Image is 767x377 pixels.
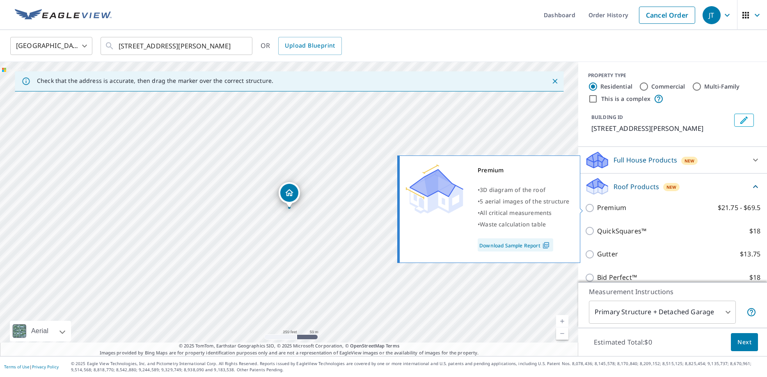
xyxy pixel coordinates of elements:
div: Roof ProductsNew [585,177,760,196]
label: Commercial [651,82,685,91]
div: OR [261,37,342,55]
button: Close [549,76,560,87]
img: Premium [406,165,463,214]
span: © 2025 TomTom, Earthstar Geographics SIO, © 2025 Microsoft Corporation, © [179,343,399,350]
p: | [4,364,59,369]
div: Full House ProductsNew [585,150,760,170]
label: This is a complex [601,95,650,103]
button: Next [731,333,758,352]
p: © 2025 Eagle View Technologies, Inc. and Pictometry International Corp. All Rights Reserved. Repo... [71,361,763,373]
div: [GEOGRAPHIC_DATA] [10,34,92,57]
input: Search by address or latitude-longitude [119,34,236,57]
div: Aerial [29,321,51,341]
p: Full House Products [614,155,677,165]
p: QuickSquares™ [597,226,646,236]
div: Premium [478,165,570,176]
span: Next [737,337,751,347]
p: $18 [749,226,760,236]
div: Primary Structure + Detached Garage [589,301,736,324]
p: Roof Products [614,182,659,192]
a: Privacy Policy [32,364,59,370]
p: Gutter [597,249,618,259]
div: • [478,207,570,219]
a: Upload Blueprint [278,37,341,55]
p: $18 [749,272,760,283]
a: OpenStreetMap [350,343,385,349]
span: 3D diagram of the roof [480,186,545,194]
label: Multi-Family [704,82,740,91]
button: Edit building 1 [734,114,754,127]
span: Your report will include the primary structure and a detached garage if one exists. [746,307,756,317]
a: Cancel Order [639,7,695,24]
span: Upload Blueprint [285,41,335,51]
p: [STREET_ADDRESS][PERSON_NAME] [591,123,731,133]
p: $13.75 [740,249,760,259]
div: • [478,219,570,230]
p: $21.75 - $69.5 [718,203,760,213]
span: New [666,184,677,190]
span: 5 aerial images of the structure [480,197,569,205]
span: Waste calculation table [480,220,546,228]
div: Dropped pin, building 1, Residential property, 2374 Crombie Ct Thousand Oaks, CA 91361 [279,182,300,208]
p: Estimated Total: $0 [587,333,659,351]
div: JT [703,6,721,24]
div: Aerial [10,321,71,341]
label: Residential [600,82,632,91]
img: EV Logo [15,9,112,21]
a: Terms of Use [4,364,30,370]
div: PROPERTY TYPE [588,72,757,79]
p: BUILDING ID [591,114,623,121]
span: All critical measurements [480,209,552,217]
p: Check that the address is accurate, then drag the marker over the correct structure. [37,77,273,85]
a: Current Level 17, Zoom Out [556,327,568,340]
a: Terms [386,343,399,349]
a: Download Sample Report [478,238,553,251]
a: Current Level 17, Zoom In [556,315,568,327]
div: • [478,196,570,207]
div: • [478,184,570,196]
p: Measurement Instructions [589,287,756,297]
p: Bid Perfect™ [597,272,637,283]
span: New [685,158,695,164]
img: Pdf Icon [540,242,552,249]
p: Premium [597,203,626,213]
